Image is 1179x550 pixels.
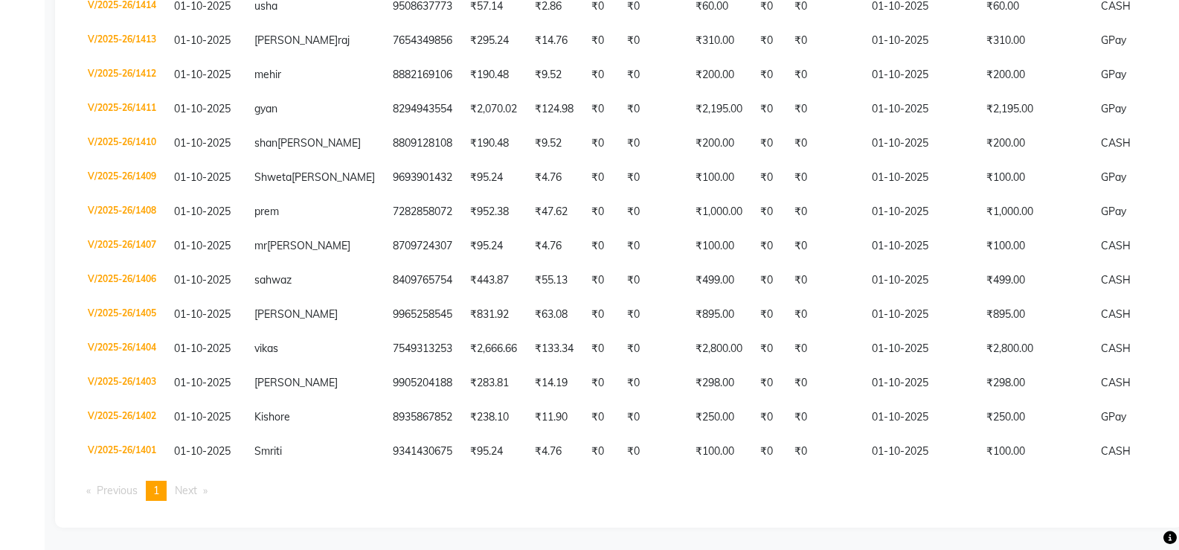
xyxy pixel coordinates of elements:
[687,161,751,195] td: ₹100.00
[79,24,165,58] td: V/2025-26/1413
[174,170,231,184] span: 01-10-2025
[1101,205,1126,218] span: GPay
[79,263,165,298] td: V/2025-26/1406
[751,298,786,332] td: ₹0
[526,195,582,229] td: ₹47.62
[582,400,618,435] td: ₹0
[254,342,278,355] span: vikas
[384,435,461,469] td: 9341430675
[786,161,863,195] td: ₹0
[863,127,977,161] td: 01-10-2025
[526,229,582,263] td: ₹4.76
[863,24,977,58] td: 01-10-2025
[786,263,863,298] td: ₹0
[1101,307,1131,321] span: CASH
[863,366,977,400] td: 01-10-2025
[618,332,687,366] td: ₹0
[461,127,526,161] td: ₹190.48
[687,24,751,58] td: ₹310.00
[79,127,165,161] td: V/2025-26/1410
[461,58,526,92] td: ₹190.48
[97,484,138,497] span: Previous
[79,332,165,366] td: V/2025-26/1404
[254,33,338,47] span: [PERSON_NAME]
[582,298,618,332] td: ₹0
[461,332,526,366] td: ₹2,666.66
[751,435,786,469] td: ₹0
[751,366,786,400] td: ₹0
[751,24,786,58] td: ₹0
[687,58,751,92] td: ₹200.00
[977,195,1092,229] td: ₹1,000.00
[618,127,687,161] td: ₹0
[79,92,165,127] td: V/2025-26/1411
[977,92,1092,127] td: ₹2,195.00
[1101,33,1126,47] span: GPay
[687,366,751,400] td: ₹298.00
[384,229,461,263] td: 8709724307
[526,127,582,161] td: ₹9.52
[977,24,1092,58] td: ₹310.00
[1101,342,1131,355] span: CASH
[687,298,751,332] td: ₹895.00
[79,195,165,229] td: V/2025-26/1408
[786,366,863,400] td: ₹0
[751,58,786,92] td: ₹0
[254,444,282,458] span: Smriti
[618,58,687,92] td: ₹0
[977,229,1092,263] td: ₹100.00
[618,263,687,298] td: ₹0
[786,92,863,127] td: ₹0
[687,127,751,161] td: ₹200.00
[174,273,231,287] span: 01-10-2025
[786,24,863,58] td: ₹0
[174,102,231,115] span: 01-10-2025
[254,136,277,150] span: shan
[526,24,582,58] td: ₹14.76
[174,410,231,423] span: 01-10-2025
[687,92,751,127] td: ₹2,195.00
[582,229,618,263] td: ₹0
[384,92,461,127] td: 8294943554
[863,195,977,229] td: 01-10-2025
[1101,273,1131,287] span: CASH
[618,229,687,263] td: ₹0
[786,195,863,229] td: ₹0
[618,400,687,435] td: ₹0
[384,298,461,332] td: 9965258545
[618,24,687,58] td: ₹0
[751,127,786,161] td: ₹0
[582,127,618,161] td: ₹0
[254,376,338,389] span: [PERSON_NAME]
[461,229,526,263] td: ₹95.24
[863,298,977,332] td: 01-10-2025
[977,161,1092,195] td: ₹100.00
[461,366,526,400] td: ₹283.81
[582,58,618,92] td: ₹0
[786,400,863,435] td: ₹0
[461,298,526,332] td: ₹831.92
[174,33,231,47] span: 01-10-2025
[786,332,863,366] td: ₹0
[582,332,618,366] td: ₹0
[526,298,582,332] td: ₹63.08
[461,92,526,127] td: ₹2,070.02
[461,24,526,58] td: ₹295.24
[384,127,461,161] td: 8809128108
[174,307,231,321] span: 01-10-2025
[863,58,977,92] td: 01-10-2025
[254,410,290,423] span: Kishore
[863,332,977,366] td: 01-10-2025
[582,92,618,127] td: ₹0
[863,435,977,469] td: 01-10-2025
[526,263,582,298] td: ₹55.13
[687,229,751,263] td: ₹100.00
[1101,102,1126,115] span: GPay
[277,136,361,150] span: [PERSON_NAME]
[384,332,461,366] td: 7549313253
[751,92,786,127] td: ₹0
[618,435,687,469] td: ₹0
[751,400,786,435] td: ₹0
[1101,68,1126,81] span: GPay
[174,376,231,389] span: 01-10-2025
